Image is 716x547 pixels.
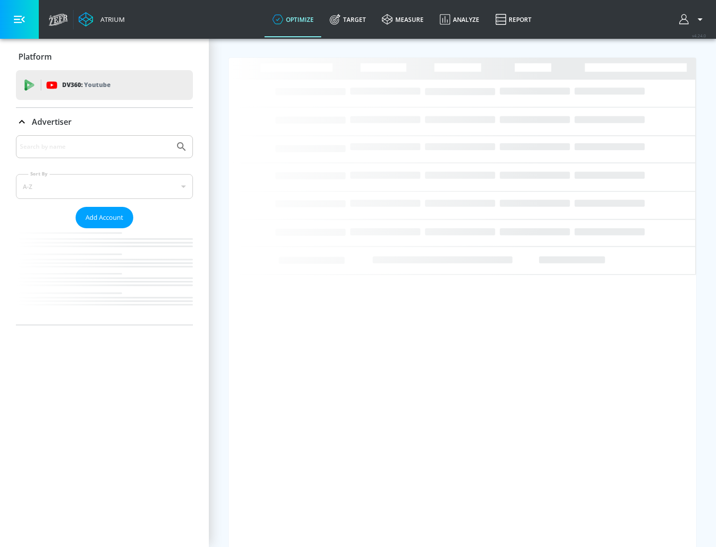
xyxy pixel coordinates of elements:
[20,140,171,153] input: Search by name
[16,108,193,136] div: Advertiser
[18,51,52,62] p: Platform
[96,15,125,24] div: Atrium
[62,80,110,91] p: DV360:
[16,135,193,325] div: Advertiser
[16,174,193,199] div: A-Z
[16,228,193,325] nav: list of Advertiser
[322,1,374,37] a: Target
[32,116,72,127] p: Advertiser
[28,171,50,177] label: Sort By
[265,1,322,37] a: optimize
[86,212,123,223] span: Add Account
[692,33,706,38] span: v 4.24.0
[16,70,193,100] div: DV360: Youtube
[487,1,539,37] a: Report
[76,207,133,228] button: Add Account
[16,43,193,71] div: Platform
[374,1,432,37] a: measure
[432,1,487,37] a: Analyze
[79,12,125,27] a: Atrium
[84,80,110,90] p: Youtube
